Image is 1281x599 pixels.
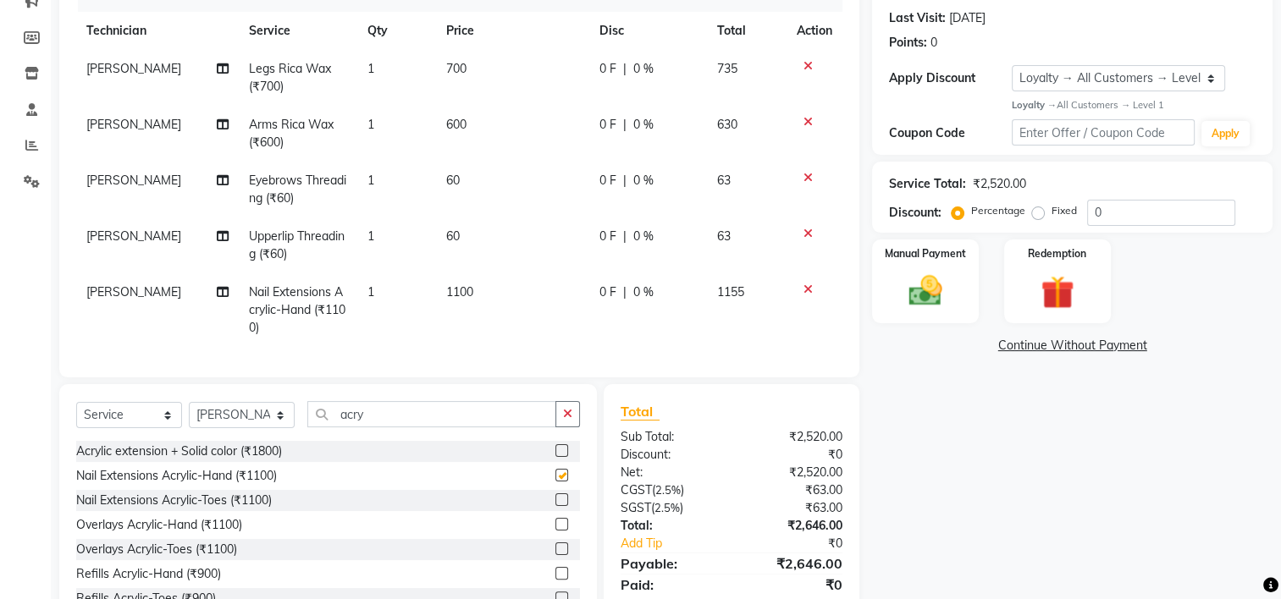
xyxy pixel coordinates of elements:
[787,12,842,50] th: Action
[239,12,357,50] th: Service
[889,124,1011,142] div: Coupon Code
[76,565,221,583] div: Refills Acrylic-Hand (₹900)
[1012,99,1057,111] strong: Loyalty →
[971,203,1025,218] label: Percentage
[599,228,616,245] span: 0 F
[436,12,589,50] th: Price
[367,173,374,188] span: 1
[732,499,855,517] div: ₹63.00
[76,442,282,460] div: Acrylic extension + Solid color (₹1800)
[599,116,616,134] span: 0 F
[633,283,654,301] span: 0 %
[889,9,946,27] div: Last Visit:
[608,428,732,446] div: Sub Total:
[875,337,1269,354] a: Continue Without Payment
[608,464,732,481] div: Net:
[732,464,855,481] div: ₹2,520.00
[717,173,731,188] span: 63
[753,535,856,552] div: ₹0
[446,117,467,132] span: 600
[885,246,966,261] label: Manual Payment
[732,517,855,535] div: ₹2,646.00
[898,272,952,310] img: _cash.svg
[367,61,374,76] span: 1
[1028,246,1086,261] label: Redemption
[249,228,345,261] span: Upperlip Threading (₹60)
[973,175,1026,193] div: ₹2,520.00
[446,173,460,188] span: 60
[86,284,181,299] span: [PERSON_NAME]
[86,228,181,244] span: [PERSON_NAME]
[889,69,1011,87] div: Apply Discount
[249,173,346,206] span: Eyebrows Threading (₹60)
[623,283,627,301] span: |
[889,204,941,222] div: Discount:
[1012,98,1256,113] div: All Customers → Level 1
[732,553,855,574] div: ₹2,646.00
[717,228,731,244] span: 63
[76,12,239,50] th: Technician
[623,116,627,134] span: |
[732,428,855,446] div: ₹2,520.00
[949,9,986,27] div: [DATE]
[76,492,272,509] div: Nail Extensions Acrylic-Toes (₹1100)
[1052,203,1077,218] label: Fixed
[633,60,654,78] span: 0 %
[249,61,331,94] span: Legs Rica Wax (₹700)
[717,117,737,132] span: 630
[367,228,374,244] span: 1
[621,482,652,497] span: CGST
[633,116,654,134] span: 0 %
[599,172,616,190] span: 0 F
[654,501,680,514] span: 2.5%
[732,481,855,499] div: ₹63.00
[249,117,334,150] span: Arms Rica Wax (₹600)
[249,284,345,335] span: Nail Extensions Acrylic-Hand (₹1100)
[599,283,616,301] span: 0 F
[76,467,277,485] div: Nail Extensions Acrylic-Hand (₹1100)
[707,12,787,50] th: Total
[86,61,181,76] span: [PERSON_NAME]
[621,403,660,420] span: Total
[1201,121,1250,146] button: Apply
[930,34,937,52] div: 0
[623,172,627,190] span: |
[621,500,651,515] span: SGST
[889,175,966,193] div: Service Total:
[623,228,627,245] span: |
[589,12,707,50] th: Disc
[367,117,374,132] span: 1
[608,481,732,499] div: ( )
[307,401,556,427] input: Search or Scan
[655,483,681,497] span: 2.5%
[889,34,927,52] div: Points:
[732,446,855,464] div: ₹0
[608,574,732,595] div: Paid:
[1012,119,1195,146] input: Enter Offer / Coupon Code
[357,12,436,50] th: Qty
[367,284,374,299] span: 1
[599,60,616,78] span: 0 F
[623,60,627,78] span: |
[717,61,737,76] span: 735
[1030,272,1085,313] img: _gift.svg
[446,284,473,299] span: 1100
[633,172,654,190] span: 0 %
[76,516,242,534] div: Overlays Acrylic-Hand (₹1100)
[608,517,732,535] div: Total:
[446,228,460,244] span: 60
[608,446,732,464] div: Discount:
[608,553,732,574] div: Payable:
[633,228,654,245] span: 0 %
[86,117,181,132] span: [PERSON_NAME]
[717,284,744,299] span: 1155
[76,541,237,558] div: Overlays Acrylic-Toes (₹1100)
[732,574,855,595] div: ₹0
[446,61,467,76] span: 700
[608,535,752,552] a: Add Tip
[86,173,181,188] span: [PERSON_NAME]
[608,499,732,517] div: ( )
